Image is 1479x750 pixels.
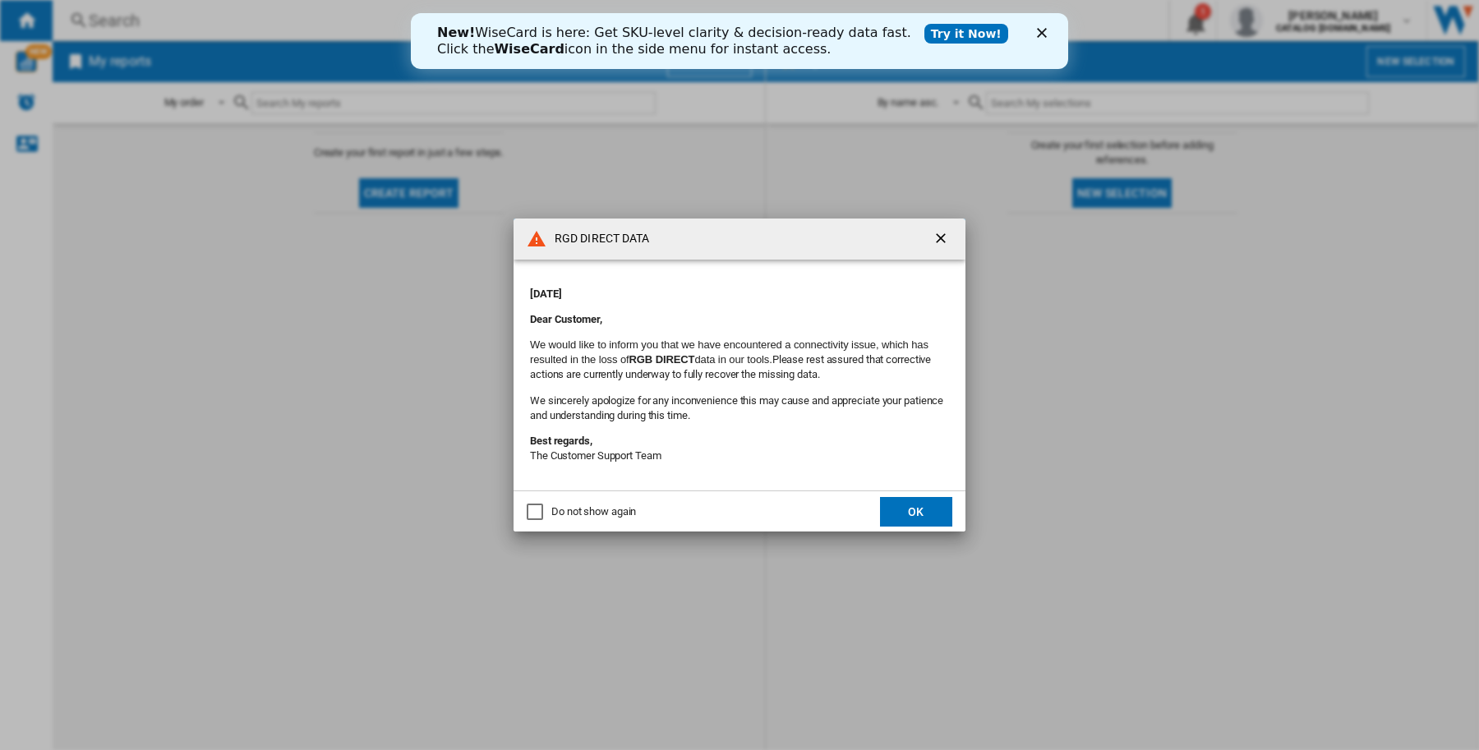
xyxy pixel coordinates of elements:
p: The Customer Support Team [530,434,949,463]
ng-md-icon: getI18NText('BUTTONS.CLOSE_DIALOG') [933,230,952,250]
p: We sincerely apologize for any inconvenience this may cause and appreciate your patience and unde... [530,393,949,423]
button: OK [880,497,952,527]
button: getI18NText('BUTTONS.CLOSE_DIALOG') [926,223,959,255]
font: We would like to inform you that we have encountered a connectivity issue, which has resulted in ... [530,338,928,366]
h4: RGD DIRECT DATA [546,231,650,247]
div: Fermer [626,15,643,25]
strong: Dear Customer, [530,313,602,325]
strong: Best regards, [530,435,592,447]
iframe: Intercom live chat bannière [411,13,1068,69]
font: data in our tools. [694,353,772,366]
b: RGB DIRECT [629,353,695,366]
p: Please rest assured that corrective actions are currently underway to fully recover the missing d... [530,338,949,383]
strong: [DATE] [530,288,561,300]
md-checkbox: Do not show again [527,504,636,520]
div: Do not show again [551,504,636,519]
